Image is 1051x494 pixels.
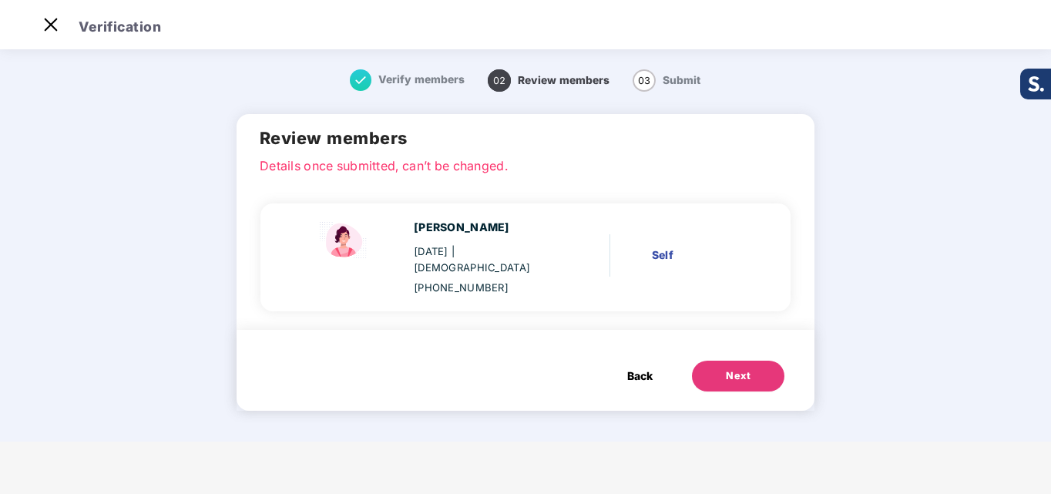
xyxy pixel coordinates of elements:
[652,247,745,264] div: Self
[414,244,556,275] div: [DATE]
[518,74,609,86] span: Review members
[663,74,700,86] span: Submit
[260,126,791,152] h2: Review members
[260,156,791,170] p: Details once submitted, can’t be changed.
[414,280,556,296] div: [PHONE_NUMBER]
[726,368,750,384] div: Next
[627,368,653,385] span: Back
[314,219,375,262] img: svg+xml;base64,PHN2ZyBpZD0iU3BvdXNlX2ljb24iIHhtbG5zPSJodHRwOi8vd3d3LnczLm9yZy8yMDAwL3N2ZyIgd2lkdG...
[414,245,530,274] span: | [DEMOGRAPHIC_DATA]
[378,73,465,86] span: Verify members
[633,69,656,92] span: 03
[692,361,784,392] button: Next
[350,69,371,91] img: svg+xml;base64,PHN2ZyB4bWxucz0iaHR0cDovL3d3dy53My5vcmcvMjAwMC9zdmciIHdpZHRoPSIxNiIgaGVpZ2h0PSIxNi...
[612,361,668,392] button: Back
[488,69,511,92] span: 02
[414,219,556,236] div: [PERSON_NAME]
